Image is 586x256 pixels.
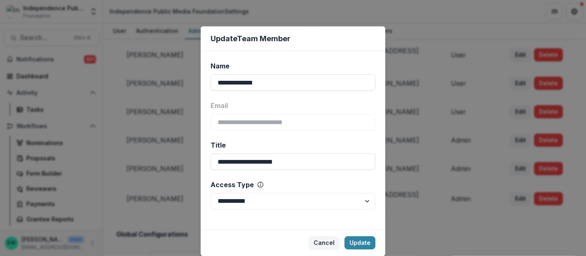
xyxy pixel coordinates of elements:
span: Access Type [211,180,254,190]
span: Email [211,101,228,110]
header: Update Team Member [201,26,385,51]
span: Title [211,140,226,150]
button: Update [345,236,375,249]
button: Cancel [309,236,340,249]
span: Name [211,61,230,71]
